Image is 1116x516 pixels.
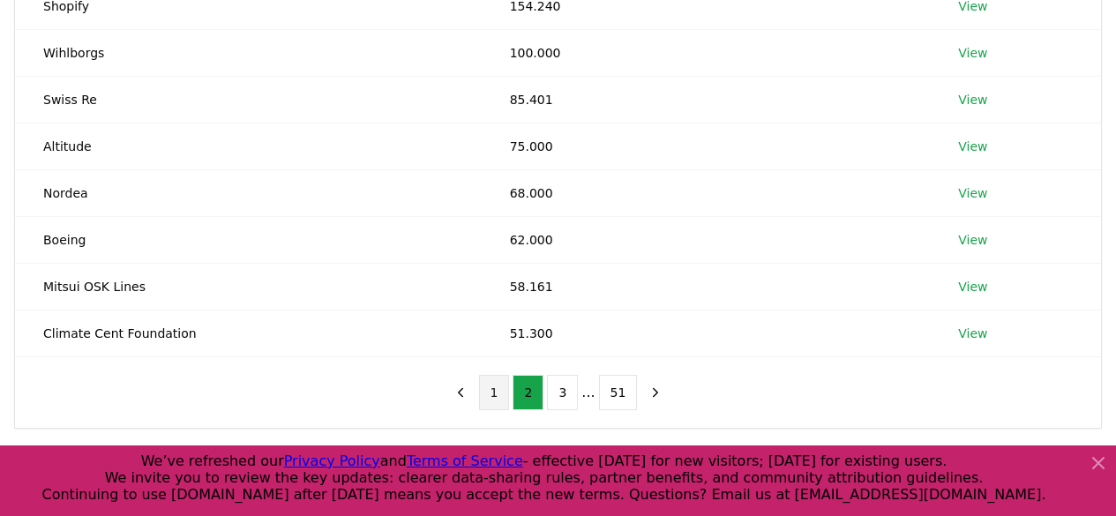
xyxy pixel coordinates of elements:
button: 3 [547,375,578,410]
td: 68.000 [482,169,931,216]
a: View [958,91,987,108]
a: View [958,138,987,155]
button: next page [640,375,670,410]
button: 2 [513,375,543,410]
td: Climate Cent Foundation [15,310,482,356]
td: Swiss Re [15,76,482,123]
td: 58.161 [482,263,931,310]
td: 51.300 [482,310,931,356]
td: Boeing [15,216,482,263]
a: View [958,44,987,62]
button: 51 [599,375,638,410]
td: 62.000 [482,216,931,263]
td: Altitude [15,123,482,169]
button: 1 [479,375,510,410]
li: ... [581,382,595,403]
td: Wihlborgs [15,29,482,76]
button: previous page [446,375,476,410]
a: View [958,325,987,342]
td: 85.401 [482,76,931,123]
td: 75.000 [482,123,931,169]
td: Nordea [15,169,482,216]
td: 100.000 [482,29,931,76]
a: View [958,231,987,249]
td: Mitsui OSK Lines [15,263,482,310]
a: View [958,184,987,202]
a: View [958,278,987,295]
